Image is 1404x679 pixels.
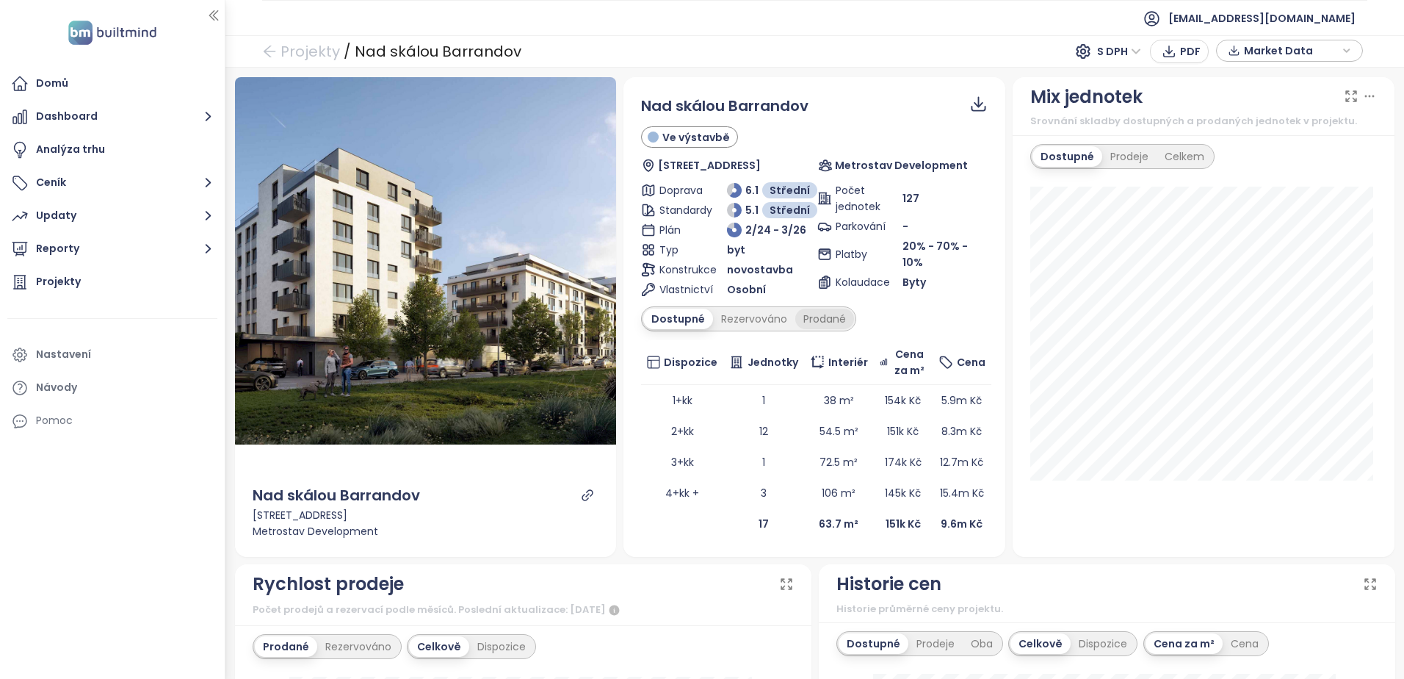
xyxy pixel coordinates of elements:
[886,517,921,531] b: 151k Kč
[836,218,878,234] span: Parkování
[902,190,919,206] span: 127
[1224,40,1355,62] div: button
[659,242,702,258] span: Typ
[641,447,723,478] td: 3+kk
[804,447,874,478] td: 72.5 m²
[36,140,105,159] div: Analýza trhu
[409,636,469,657] div: Celkově
[963,633,1001,654] div: Oba
[940,486,984,500] span: 15.4m Kč
[885,393,921,408] span: 154k Kč
[1146,633,1223,654] div: Cena za m²
[36,74,68,93] div: Domů
[253,484,420,507] div: Nad skálou Barrandov
[581,489,594,502] a: link
[839,633,908,654] div: Dostupné
[262,44,277,59] span: arrow-left
[64,18,161,48] img: logo
[908,633,963,654] div: Prodeje
[659,222,702,238] span: Plán
[659,182,702,198] span: Doprava
[7,340,217,370] a: Nastavení
[662,129,730,145] span: Ve výstavbě
[262,38,340,65] a: arrow-left Projekty
[1244,40,1339,62] span: Market Data
[36,273,81,291] div: Projekty
[902,274,926,290] span: Byty
[659,262,702,278] span: Konstrukce
[770,182,810,198] span: Střední
[469,636,534,657] div: Dispozice
[891,346,927,378] span: Cena za m²
[1097,40,1141,62] span: S DPH
[7,135,217,165] a: Analýza trhu
[36,206,76,225] div: Updaty
[36,345,91,364] div: Nastavení
[819,517,858,531] b: 63.7 m²
[836,570,941,598] div: Historie cen
[759,517,769,531] b: 17
[1102,146,1157,167] div: Prodeje
[7,373,217,403] a: Návody
[664,354,717,370] span: Dispozice
[835,157,968,173] span: Metrostav Development
[7,267,217,297] a: Projekty
[941,424,982,439] span: 8.3m Kč
[723,478,804,509] td: 3
[641,478,723,509] td: 4+kk +
[940,455,983,470] span: 12.7m Kč
[723,416,804,447] td: 12
[836,246,878,262] span: Platby
[317,636,399,657] div: Rezervováno
[723,447,804,478] td: 1
[7,201,217,231] button: Updaty
[836,182,878,215] span: Počet jednotek
[1030,83,1143,111] div: Mix jednotek
[253,602,794,619] div: Počet prodejů a rezervací podle měsíců. Poslední aktualizace: [DATE]
[1071,633,1135,654] div: Dispozice
[804,416,874,447] td: 54.5 m²
[1223,633,1267,654] div: Cena
[727,262,793,278] span: novostavba
[836,274,878,290] span: Kolaudace
[255,636,317,657] div: Prodané
[745,182,759,198] span: 6.1
[885,486,921,500] span: 145k Kč
[941,517,983,531] b: 9.6m Kč
[804,385,874,416] td: 38 m²
[795,309,854,329] div: Prodané
[885,455,922,470] span: 174k Kč
[1030,114,1377,129] div: Srovnání skladby dostupných a prodaných jednotek v projektu.
[641,95,808,118] span: Nad skálou Barrandov
[1150,40,1209,63] button: PDF
[7,168,217,198] button: Ceník
[770,202,810,218] span: Střední
[659,281,702,298] span: Vlastnictví
[641,416,723,447] td: 2+kk
[344,38,351,65] div: /
[7,406,217,436] div: Pomoc
[828,354,868,370] span: Interiér
[658,157,761,173] span: [STREET_ADDRESS]
[7,102,217,132] button: Dashboard
[1168,1,1356,36] span: [EMAIL_ADDRESS][DOMAIN_NAME]
[1010,633,1071,654] div: Celkově
[713,309,795,329] div: Rezervováno
[723,385,804,416] td: 1
[902,219,908,234] span: -
[253,523,599,539] div: Metrostav Development
[727,281,766,298] span: Osobní
[887,424,919,439] span: 151k Kč
[1032,146,1102,167] div: Dostupné
[641,385,723,416] td: 1+kk
[902,239,968,270] span: 20% - 70% - 10%
[748,354,798,370] span: Jednotky
[957,354,985,370] span: Cena
[253,570,404,598] div: Rychlost prodeje
[36,412,73,430] div: Pomoc
[7,69,217,98] a: Domů
[727,242,745,258] span: byt
[1180,43,1201,60] span: PDF
[7,234,217,264] button: Reporty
